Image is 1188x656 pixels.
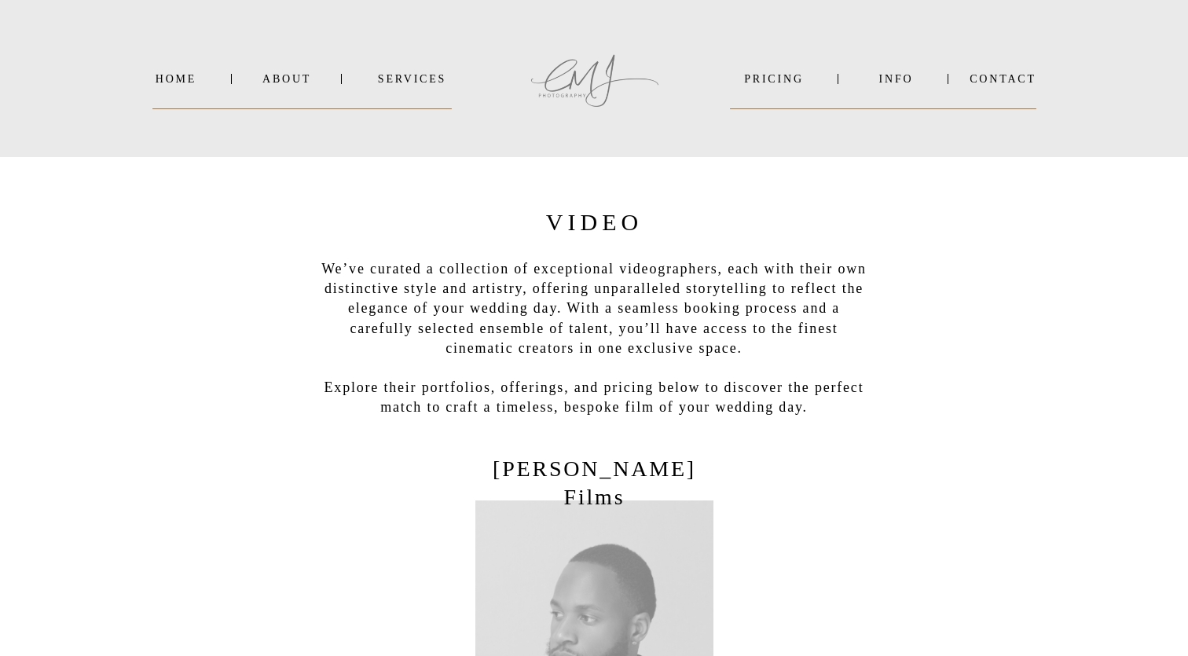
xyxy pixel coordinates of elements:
a: About [262,73,310,85]
p: We’ve curated a collection of exceptional videographers, each with their own distinctive style an... [315,259,873,428]
a: SERVICES [372,73,452,85]
a: [PERSON_NAME] Films [471,455,717,494]
a: Home [152,73,200,85]
a: Contact [970,73,1036,85]
a: PRICING [730,73,818,85]
h2: Video [518,203,671,233]
a: INFO [858,73,934,85]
